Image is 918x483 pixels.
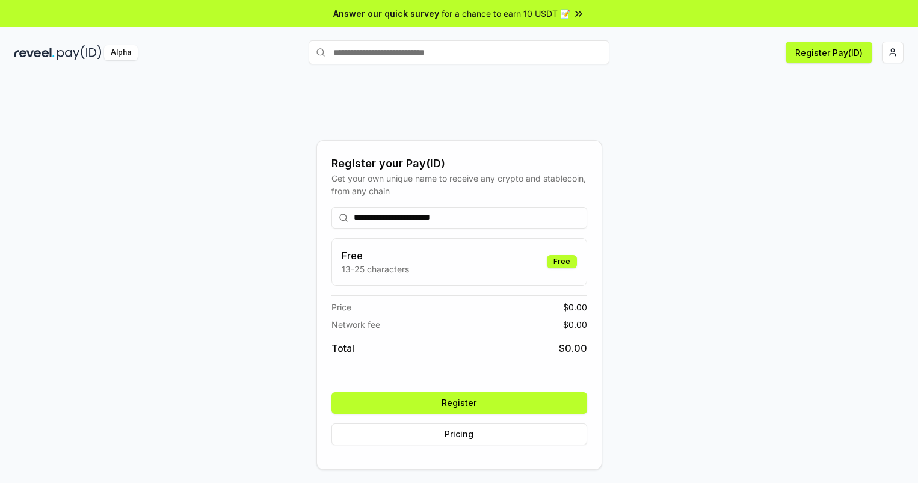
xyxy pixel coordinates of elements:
[563,301,587,313] span: $ 0.00
[331,341,354,355] span: Total
[563,318,587,331] span: $ 0.00
[342,263,409,275] p: 13-25 characters
[331,155,587,172] div: Register your Pay(ID)
[442,7,570,20] span: for a chance to earn 10 USDT 📝
[559,341,587,355] span: $ 0.00
[786,42,872,63] button: Register Pay(ID)
[104,45,138,60] div: Alpha
[57,45,102,60] img: pay_id
[14,45,55,60] img: reveel_dark
[331,318,380,331] span: Network fee
[331,301,351,313] span: Price
[331,392,587,414] button: Register
[333,7,439,20] span: Answer our quick survey
[331,172,587,197] div: Get your own unique name to receive any crypto and stablecoin, from any chain
[331,423,587,445] button: Pricing
[342,248,409,263] h3: Free
[547,255,577,268] div: Free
